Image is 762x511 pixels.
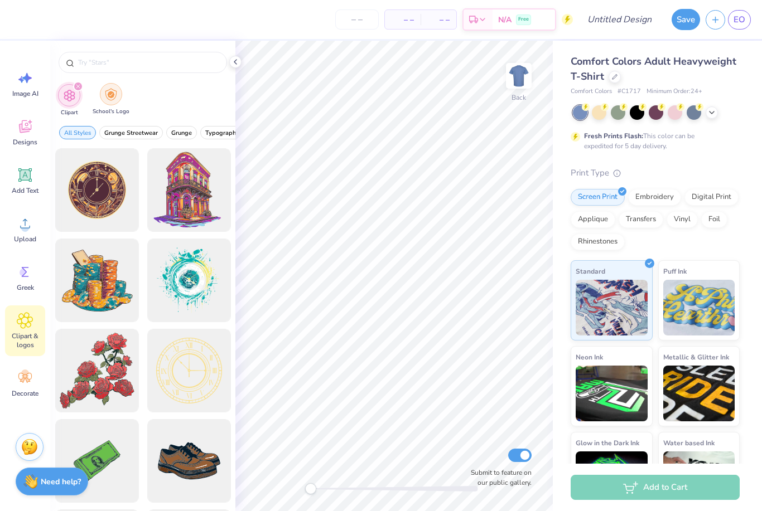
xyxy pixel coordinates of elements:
span: Free [518,16,529,23]
label: Submit to feature on our public gallery. [465,468,532,488]
span: – – [392,14,414,26]
span: School's Logo [93,108,129,116]
span: Grunge Streetwear [104,129,158,137]
img: Neon Ink [576,366,648,421]
span: Metallic & Glitter Ink [663,351,729,363]
span: Water based Ink [663,437,715,449]
span: Glow in the Dark Ink [576,437,639,449]
div: Foil [701,211,727,228]
div: Back [512,93,526,103]
img: Standard [576,280,648,335]
span: Comfort Colors Adult Heavyweight T-Shirt [571,55,736,83]
div: Rhinestones [571,233,625,250]
span: Comfort Colors [571,87,612,96]
img: School's Logo Image [105,88,117,101]
button: filter button [59,126,96,139]
span: Puff Ink [663,265,687,277]
img: Clipart Image [63,89,76,102]
strong: Fresh Prints Flash: [584,132,643,140]
span: N/A [498,14,512,26]
span: All Styles [64,129,91,137]
div: Applique [571,211,615,228]
span: Typography [205,129,239,137]
img: Water based Ink [663,451,735,507]
span: Upload [14,235,36,244]
span: Decorate [12,389,38,398]
div: Transfers [619,211,663,228]
button: filter button [99,126,163,139]
span: Clipart & logos [7,332,44,349]
button: filter button [166,126,197,139]
strong: Need help? [41,476,81,487]
span: Minimum Order: 24 + [647,87,702,96]
span: Grunge [171,129,192,137]
div: Screen Print [571,189,625,206]
span: Standard [576,265,605,277]
input: Try "Stars" [77,57,220,68]
div: Embroidery [628,189,681,206]
div: Print Type [571,167,740,179]
img: Metallic & Glitter Ink [663,366,735,421]
span: Clipart [61,109,78,117]
span: Designs [13,138,37,147]
input: Untitled Design [578,8,660,31]
img: Back [508,65,530,87]
div: filter for Clipart [58,84,80,117]
span: – – [427,14,450,26]
div: Accessibility label [305,483,316,494]
button: filter button [58,84,80,117]
span: EO [734,13,745,26]
span: Image AI [12,89,38,98]
img: Glow in the Dark Ink [576,451,648,507]
span: Add Text [12,186,38,195]
button: Save [672,9,700,30]
div: Digital Print [684,189,739,206]
input: – – [335,9,379,30]
span: Greek [17,283,34,292]
button: filter button [93,84,129,117]
button: filter button [200,126,244,139]
div: filter for School's Logo [93,83,129,116]
img: Puff Ink [663,280,735,335]
a: EO [728,10,751,30]
div: This color can be expedited for 5 day delivery. [584,131,721,151]
span: # C1717 [618,87,641,96]
span: Neon Ink [576,351,603,363]
div: Vinyl [667,211,698,228]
